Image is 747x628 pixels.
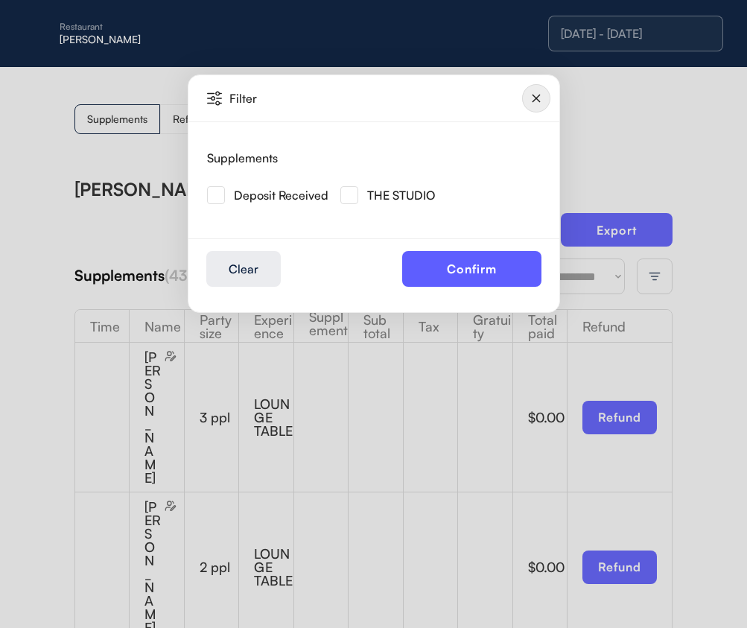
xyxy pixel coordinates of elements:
[522,84,550,112] img: Group%2010124643.svg
[340,186,358,204] img: Rectangle%20315.svg
[207,186,225,204] img: Rectangle%20315.svg
[207,152,278,164] div: Supplements
[229,92,340,104] div: Filter
[207,91,222,106] img: Vector%20%2835%29.svg
[234,189,328,201] div: Deposit Received
[367,189,435,201] div: THE STUDIO
[402,251,541,287] button: Confirm
[206,251,281,287] button: Clear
